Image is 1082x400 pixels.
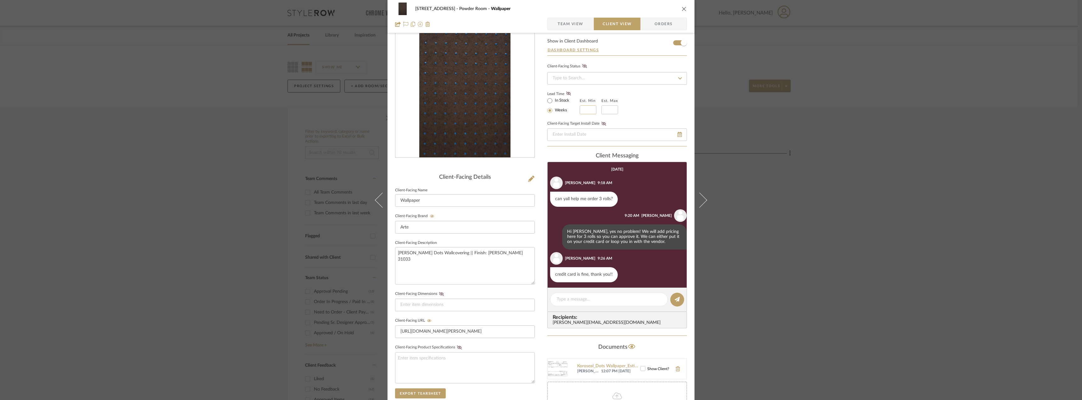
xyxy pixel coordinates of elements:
[395,3,410,15] img: 8df91c53-65e0-4ddc-8c4d-547243a2aec3_48x40.jpg
[547,63,589,70] div: Client-Facing Status
[547,153,687,160] div: client Messaging
[395,214,436,218] label: Client-Facing Brand
[437,292,446,296] button: Client-Facing Dimensions
[455,345,464,350] button: Client-Facing Product Specifications
[565,256,595,261] div: [PERSON_NAME]
[647,367,669,371] span: Show Client?
[577,364,640,369] a: Koroseal_Dots Wallpaper_Estimate.pdf
[395,194,535,207] input: Enter Client-Facing Item Name
[598,256,612,261] div: 9:26 AM
[674,209,687,222] img: user_avatar.png
[562,224,687,250] div: Hi [PERSON_NAME], yes no problem! We will add pricing here for 3 rolls so you can approve it. We ...
[547,128,687,141] input: Enter Install Date
[601,99,618,103] label: Est. Max
[395,221,535,234] input: Enter Client-Facing Brand
[395,325,535,338] input: Enter item URL
[547,91,580,97] label: Lead Time
[395,388,446,398] button: Export Tearsheet
[577,369,600,374] span: [PERSON_NAME]
[547,72,687,85] input: Type to Search…
[395,318,433,323] label: Client-Facing URL
[547,121,608,126] label: Client-Facing Target Install Date
[459,7,491,11] span: Powder Room
[598,180,612,186] div: 9:18 AM
[550,192,618,207] div: can yall help me order 3 rolls?
[395,345,464,350] label: Client-Facing Product Specifications
[625,213,639,218] div: 9:20 AM
[554,98,569,104] label: In Stock
[550,177,563,189] img: user_avatar.png
[425,22,430,27] img: Remove from project
[580,99,596,103] label: Est. Min
[601,369,640,374] span: 12:07 PM [DATE]
[395,21,534,158] div: 0
[395,174,535,181] div: Client-Facing Details
[395,241,437,245] label: Client-Facing Description
[600,121,608,126] button: Client-Facing Target Install Date
[553,314,684,320] span: Recipients:
[491,7,510,11] span: Wallpaper
[550,267,618,282] div: credit card is fine, thank you!!
[554,108,567,113] label: Weeks
[547,47,599,53] button: Dashboard Settings
[550,252,563,265] img: user_avatar.png
[611,167,623,172] div: [DATE]
[425,318,433,323] button: Client-Facing URL
[415,7,459,11] span: [STREET_ADDRESS]
[565,180,595,186] div: [PERSON_NAME]
[395,189,427,192] label: Client-Facing Name
[395,292,446,296] label: Client-Facing Dimensions
[548,359,568,379] img: Koroseal_Dots Wallpaper_Estimate.pdf
[648,18,680,30] span: Orders
[428,214,436,218] button: Client-Facing Brand
[558,18,583,30] span: Team View
[395,299,535,311] input: Enter item dimensions
[603,18,632,30] span: Client View
[553,320,684,325] div: [PERSON_NAME][EMAIL_ADDRESS][DOMAIN_NAME]
[547,342,687,352] div: Documents
[419,21,510,158] img: 8df91c53-65e0-4ddc-8c4d-547243a2aec3_436x436.jpg
[641,213,672,218] div: [PERSON_NAME]
[564,91,573,97] button: Lead Time
[547,97,580,114] mat-radio-group: Select item type
[681,6,687,12] button: close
